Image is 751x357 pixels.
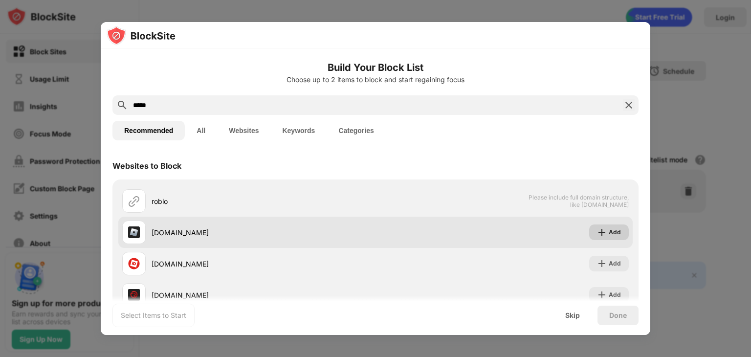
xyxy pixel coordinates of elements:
span: Please include full domain structure, like [DOMAIN_NAME] [528,194,629,208]
div: [DOMAIN_NAME] [152,290,375,300]
img: logo-blocksite.svg [107,26,176,45]
div: roblo [152,196,375,206]
div: Done [609,312,627,319]
div: Choose up to 2 items to block and start regaining focus [112,76,639,84]
div: Skip [565,312,580,319]
div: [DOMAIN_NAME] [152,227,375,238]
img: url.svg [128,195,140,207]
div: Add [609,259,621,268]
button: All [185,121,217,140]
button: Recommended [112,121,185,140]
div: [DOMAIN_NAME] [152,259,375,269]
h6: Build Your Block List [112,60,639,75]
img: search.svg [116,99,128,111]
div: Websites to Block [112,161,181,171]
div: Add [609,290,621,300]
button: Categories [327,121,385,140]
button: Websites [217,121,270,140]
img: favicons [128,258,140,269]
img: favicons [128,289,140,301]
div: Add [609,227,621,237]
button: Keywords [270,121,327,140]
img: favicons [128,226,140,238]
img: search-close [623,99,635,111]
div: Select Items to Start [121,311,186,320]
